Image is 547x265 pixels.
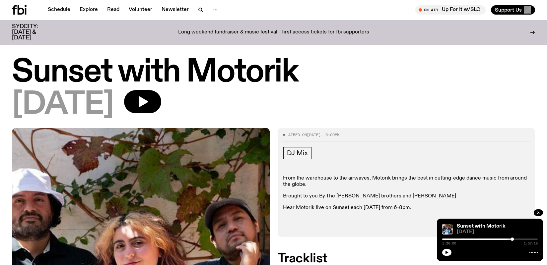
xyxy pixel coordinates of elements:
p: Brought to you By The [PERSON_NAME] brothers and [PERSON_NAME] [283,193,530,199]
span: Aired on [288,132,307,137]
span: [DATE] [307,132,321,137]
span: , 6:00pm [321,132,339,137]
p: Long weekend fundraiser & music festival - first access tickets for fbi supporters [178,29,369,35]
button: On AirUp For It w/SLC [415,5,486,15]
a: Volunteer [125,5,156,15]
a: Newsletter [158,5,193,15]
button: Support Us [491,5,535,15]
a: Read [103,5,123,15]
span: [DATE] [12,90,113,120]
span: [DATE] [457,230,538,235]
p: Hear Motorik live on Sunset each [DATE] from 6-8pm. [283,205,530,211]
a: DJ Mix [283,147,312,159]
h3: SYDCITY: [DATE] & [DATE] [12,24,54,41]
a: Explore [76,5,102,15]
img: Andrew, Reenie, and Pat stand in a row, smiling at the camera, in dappled light with a vine leafe... [442,224,453,235]
a: Schedule [44,5,74,15]
span: Support Us [495,7,522,13]
a: Sunset with Motorik [457,224,505,229]
p: From the warehouse to the airwaves, Motorik brings the best in cutting-edge dance music from arou... [283,175,530,188]
h2: Tracklist [278,253,535,265]
h1: Sunset with Motorik [12,58,535,87]
span: 1:26:00 [442,242,456,245]
span: 1:57:19 [524,242,538,245]
span: DJ Mix [287,149,308,157]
